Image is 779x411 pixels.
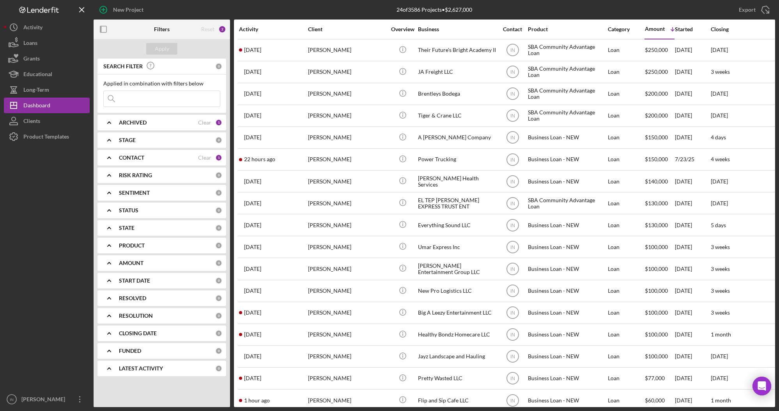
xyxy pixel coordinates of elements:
[528,40,606,60] div: SBA Community Advantage Loan
[119,330,157,336] b: CLOSING DATE
[528,127,606,148] div: Business Loan - NEW
[675,302,710,323] div: [DATE]
[23,129,69,146] div: Product Templates
[244,91,261,97] time: 2025-04-25 12:19
[308,346,386,367] div: [PERSON_NAME]
[418,302,496,323] div: Big A Leezy Entertainment LLC
[119,119,147,126] b: ARCHIVED
[215,347,222,354] div: 0
[23,66,52,84] div: Educational
[418,84,496,104] div: Brentleys Bodega
[119,278,150,284] b: START DATE
[510,354,515,359] text: IN
[645,346,674,367] div: $100,000
[418,193,496,214] div: EL TEP [PERSON_NAME] EXPRESS TRUST ENT
[418,127,496,148] div: A [PERSON_NAME] Company
[244,112,261,119] time: 2025-05-07 13:44
[510,113,515,119] text: IN
[23,98,50,115] div: Dashboard
[215,207,222,214] div: 0
[510,179,515,184] text: IN
[215,63,222,70] div: 0
[19,391,70,409] div: [PERSON_NAME]
[711,134,726,141] time: 4 days
[528,368,606,389] div: Business Loan - NEW
[4,35,90,51] button: Loans
[498,26,527,32] div: Contact
[244,353,261,359] time: 2025-04-30 04:16
[675,84,710,104] div: [DATE]
[711,309,730,316] time: 3 weeks
[711,244,730,250] time: 3 weeks
[103,63,143,69] b: SEARCH FILTER
[608,26,644,32] div: Category
[146,43,177,55] button: Apply
[645,171,674,192] div: $140,000
[510,376,515,381] text: IN
[711,375,728,381] time: [DATE]
[308,281,386,301] div: [PERSON_NAME]
[4,20,90,35] button: Activity
[675,390,710,411] div: [DATE]
[4,98,90,113] button: Dashboard
[244,244,261,250] time: 2025-07-24 19:26
[308,40,386,60] div: [PERSON_NAME]
[155,43,169,55] div: Apply
[308,302,386,323] div: [PERSON_NAME]
[731,2,775,18] button: Export
[645,237,674,257] div: $100,000
[645,390,674,411] div: $60,000
[528,302,606,323] div: Business Loan - NEW
[215,119,222,126] div: 1
[675,40,710,60] div: [DATE]
[711,222,726,228] time: 5 days
[528,171,606,192] div: Business Loan - NEW
[510,398,515,403] text: IN
[308,84,386,104] div: [PERSON_NAME]
[244,310,261,316] time: 2025-07-25 15:48
[645,302,674,323] div: $100,000
[645,149,674,170] div: $150,000
[119,313,153,319] b: RESOLUTION
[645,324,674,345] div: $100,000
[244,288,261,294] time: 2025-07-25 15:05
[528,346,606,367] div: Business Loan - NEW
[244,375,261,381] time: 2025-08-10 22:28
[510,69,515,75] text: IN
[608,368,644,389] div: Loan
[711,156,730,162] time: 4 weeks
[510,48,515,53] text: IN
[645,193,674,214] div: $130,000
[418,390,496,411] div: Flip and Sip Cafe LLC
[608,193,644,214] div: Loan
[739,2,756,18] div: Export
[201,26,214,32] div: Reset
[244,69,261,75] time: 2025-07-17 23:30
[645,215,674,235] div: $130,000
[528,390,606,411] div: Business Loan - NEW
[4,391,90,407] button: IN[PERSON_NAME]
[510,288,515,294] text: IN
[675,237,710,257] div: [DATE]
[23,51,40,68] div: Grants
[528,215,606,235] div: Business Loan - NEW
[752,377,771,395] div: Open Intercom Messenger
[244,222,261,228] time: 2025-07-18 19:23
[244,200,261,206] time: 2025-07-07 02:29
[23,35,37,53] div: Loans
[675,215,710,235] div: [DATE]
[119,225,135,231] b: STATE
[244,331,261,338] time: 2025-08-06 16:25
[418,346,496,367] div: Jayz Landscape and Hauling
[308,26,386,32] div: Client
[510,222,515,228] text: IN
[711,287,730,294] time: 3 weeks
[244,397,270,404] time: 2025-08-12 17:56
[608,346,644,367] div: Loan
[239,26,307,32] div: Activity
[4,113,90,129] a: Clients
[215,365,222,372] div: 0
[119,365,163,372] b: LATEST ACTIVITY
[418,324,496,345] div: Healthy Bondz Homecare LLC
[711,200,728,206] time: [DATE]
